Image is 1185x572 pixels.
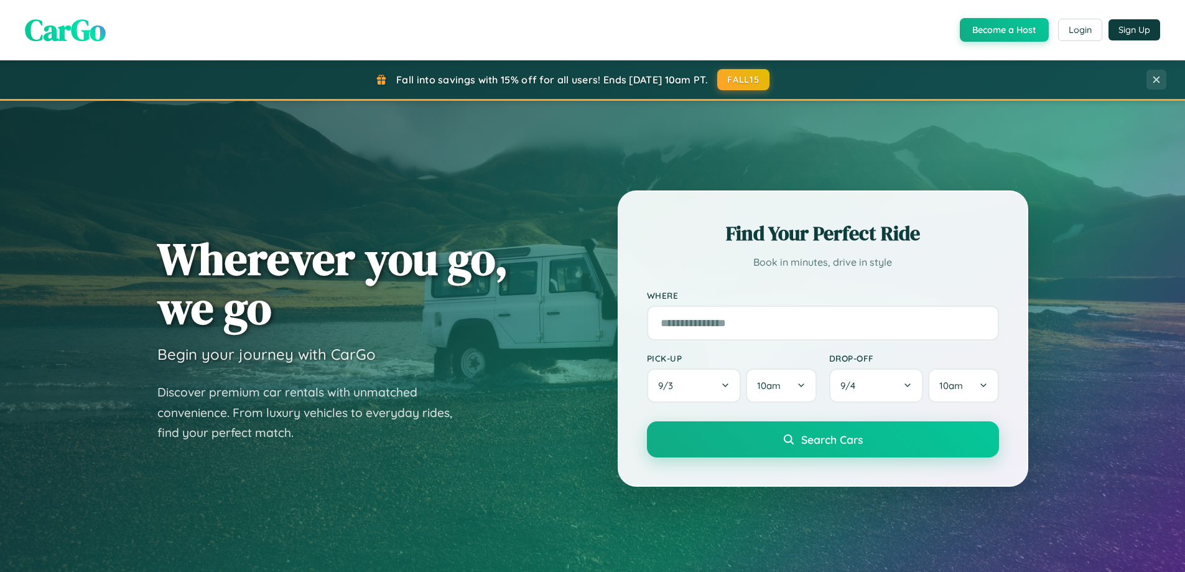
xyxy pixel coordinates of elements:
[829,353,999,363] label: Drop-off
[157,234,508,332] h1: Wherever you go, we go
[717,69,769,90] button: FALL15
[829,368,924,403] button: 9/4
[647,421,999,457] button: Search Cars
[1058,19,1102,41] button: Login
[746,368,816,403] button: 10am
[647,290,999,301] label: Where
[840,380,862,391] span: 9 / 4
[647,368,741,403] button: 9/3
[939,380,963,391] span: 10am
[960,18,1049,42] button: Become a Host
[801,433,863,446] span: Search Cars
[25,9,106,50] span: CarGo
[928,368,998,403] button: 10am
[647,253,999,271] p: Book in minutes, drive in style
[757,380,781,391] span: 10am
[157,382,468,443] p: Discover premium car rentals with unmatched convenience. From luxury vehicles to everyday rides, ...
[396,73,708,86] span: Fall into savings with 15% off for all users! Ends [DATE] 10am PT.
[1108,19,1160,40] button: Sign Up
[647,220,999,247] h2: Find Your Perfect Ride
[658,380,679,391] span: 9 / 3
[647,353,817,363] label: Pick-up
[157,345,376,363] h3: Begin your journey with CarGo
